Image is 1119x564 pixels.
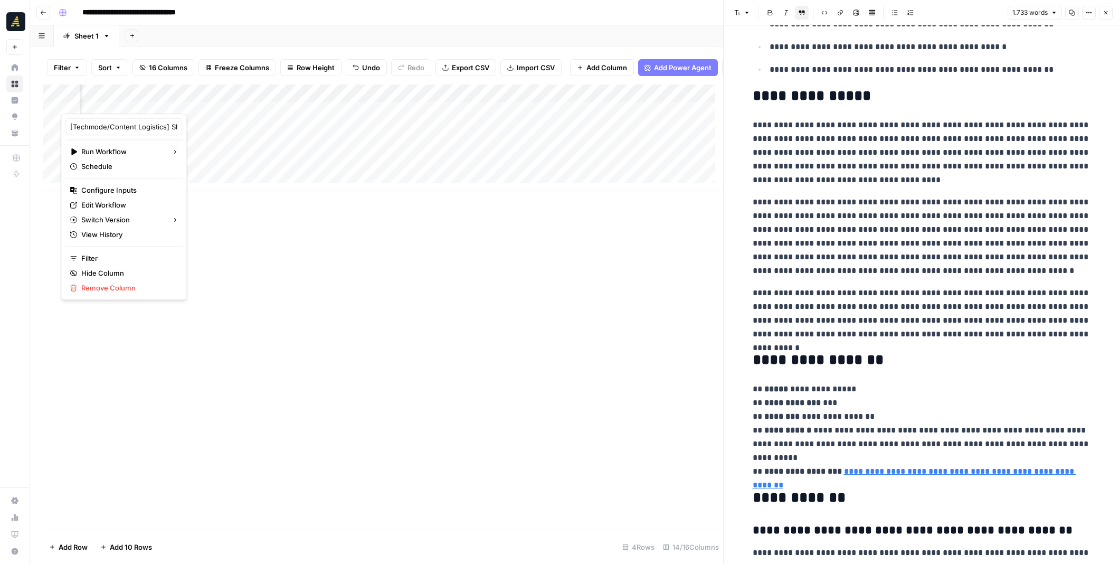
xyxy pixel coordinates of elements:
span: Row Height [297,62,335,73]
span: Edit Workflow [81,200,174,210]
a: Settings [6,492,23,509]
div: 14/16 Columns [659,539,723,556]
button: Help + Support [6,543,23,560]
a: Browse [6,76,23,92]
span: Switch Version [81,214,163,225]
img: Marketers in Demand Logo [6,12,25,31]
span: Add 10 Rows [110,542,152,552]
span: Run Workflow [81,146,163,157]
span: Hide Column [81,268,174,278]
a: Usage [6,509,23,526]
button: 1.733 words [1008,6,1062,20]
div: 4 Rows [618,539,659,556]
span: Export CSV [452,62,489,73]
span: Schedule [81,161,174,172]
span: 1.733 words [1012,8,1048,17]
button: Row Height [280,59,342,76]
a: Insights [6,92,23,109]
button: Redo [391,59,431,76]
button: 16 Columns [132,59,194,76]
button: Sort [91,59,128,76]
span: Sort [98,62,112,73]
button: Filter [47,59,87,76]
span: Undo [362,62,380,73]
span: Filter [54,62,71,73]
span: Add Column [586,62,627,73]
button: Import CSV [500,59,562,76]
span: Configure Inputs [81,185,174,195]
a: Opportunities [6,108,23,125]
button: Workspace: Marketers in Demand [6,8,23,35]
button: Freeze Columns [198,59,276,76]
span: Redo [407,62,424,73]
span: 16 Columns [149,62,187,73]
button: Add 10 Rows [94,539,158,556]
button: Add Row [43,539,94,556]
span: Import CSV [517,62,555,73]
span: Remove Column [81,283,174,293]
button: Add Power Agent [638,59,718,76]
span: View History [81,229,174,240]
button: Export CSV [435,59,496,76]
a: Your Data [6,125,23,142]
a: Sheet 1 [54,25,119,46]
button: Add Column [570,59,634,76]
span: Freeze Columns [215,62,269,73]
span: Add Power Agent [654,62,712,73]
a: Home [6,59,23,76]
div: Sheet 1 [74,31,99,41]
span: Filter [81,253,174,264]
span: Add Row [59,542,88,552]
button: Undo [346,59,387,76]
a: Learning Hub [6,526,23,543]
